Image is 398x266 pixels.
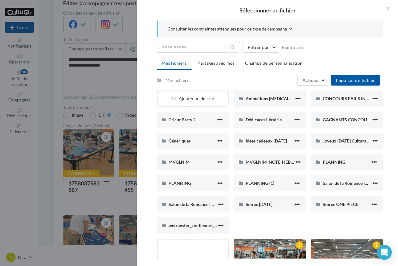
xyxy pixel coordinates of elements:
[245,60,303,66] span: Champs de personnalisation
[246,96,303,101] span: Animations [MEDICAL_DATA]
[246,180,274,186] span: PLANNING (1)
[323,202,358,207] span: Soirée ONE PIECE
[323,96,373,101] span: CONCOURS PARIS INSTA
[165,77,189,83] div: Mes fichiers
[246,202,272,207] span: Soirée [DATE]
[158,96,228,102] div: Ajouter un dossier
[169,138,191,143] span: Génériques
[197,60,234,66] span: Partagés avec moi
[169,223,262,228] span: wetransfer_zontienne-[DATE]_2024-11-14_1437
[331,75,380,86] button: Importer un fichier
[168,26,287,32] span: Consulter les contraintes attendues pour ce type de campagne
[323,159,345,165] span: PLANNING
[243,42,279,53] button: Filtrer par
[246,159,311,165] span: MVGLNIM_NOTE_HEBDO_S14-4
[168,26,293,33] button: Consulter les contraintes attendues pour ce type de campagne
[377,245,392,260] div: Open Intercom Messenger
[279,44,309,51] button: Réinitialiser
[323,138,377,143] span: Joyeux [DATE] Cultura 2024
[323,180,376,186] span: Salon de la Romance INSTA
[162,60,187,66] span: Mes fichiers
[169,180,191,186] span: PLANNING
[297,75,328,86] button: Actions
[169,202,222,207] span: Salon de la Romance INSTA
[303,77,318,83] span: Actions
[147,7,388,13] h2: Sélectionner un fichier
[336,77,375,83] span: Importer un fichier
[169,117,196,122] span: Cricut Party 2
[246,138,287,143] span: Idées cadeaux [DATE]
[169,159,190,165] span: MVGLNIM
[246,117,282,122] span: Dédicaces librairie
